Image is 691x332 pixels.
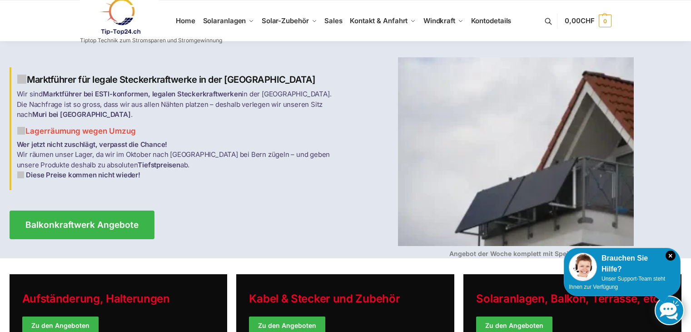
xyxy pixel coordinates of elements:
a: Kontakt & Anfahrt [346,0,420,41]
strong: Wer jetzt nicht zuschlägt, verpasst die Chance! [17,140,168,149]
p: Wir räumen unser Lager, da wir im Oktober nach [GEOGRAPHIC_DATA] bei Bern zügeln – und geben unse... [17,140,340,181]
h3: Lagerräumung wegen Umzug [17,126,340,137]
span: CHF [581,16,595,25]
img: Home 2 [17,127,25,135]
strong: Diese Preise kommen nicht wieder! [26,171,140,179]
span: 0 [599,15,611,27]
span: Solaranlagen [203,16,246,25]
span: Solar-Zubehör [262,16,309,25]
img: Home 4 [398,57,634,246]
span: Balkonkraftwerk Angebote [25,221,139,229]
a: Kontodetails [467,0,515,41]
a: Balkonkraftwerk Angebote [10,211,154,239]
span: Kontodetails [471,16,512,25]
span: Windkraft [423,16,455,25]
img: Home 1 [17,75,26,84]
span: Sales [324,16,343,25]
a: 0,00CHF 0 [565,7,611,35]
a: Windkraft [420,0,467,41]
a: Solaranlagen [199,0,258,41]
span: Kontakt & Anfahrt [350,16,408,25]
div: Brauchen Sie Hilfe? [569,253,676,275]
strong: Muri bei [GEOGRAPHIC_DATA] [32,110,131,119]
strong: Marktführer bei ESTI-konformen, legalen Steckerkraftwerken [43,90,242,98]
span: Unser Support-Team steht Ihnen zur Verfügung [569,276,665,290]
i: Schließen [666,251,676,261]
a: Solar-Zubehör [258,0,321,41]
img: Home 3 [17,171,24,178]
a: Sales [321,0,346,41]
span: 0,00 [565,16,594,25]
p: Tiptop Technik zum Stromsparen und Stromgewinnung [80,38,222,43]
img: Customer service [569,253,597,281]
p: Wir sind in der [GEOGRAPHIC_DATA]. Die Nachfrage ist so gross, dass wir aus allen Nähten platzen ... [17,89,340,120]
h2: Marktführer für legale Steckerkraftwerke in der [GEOGRAPHIC_DATA] [17,74,340,86]
strong: Angebot der Woche komplett mit Speicher [449,250,582,257]
strong: Tiefstpreisen [138,161,180,169]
